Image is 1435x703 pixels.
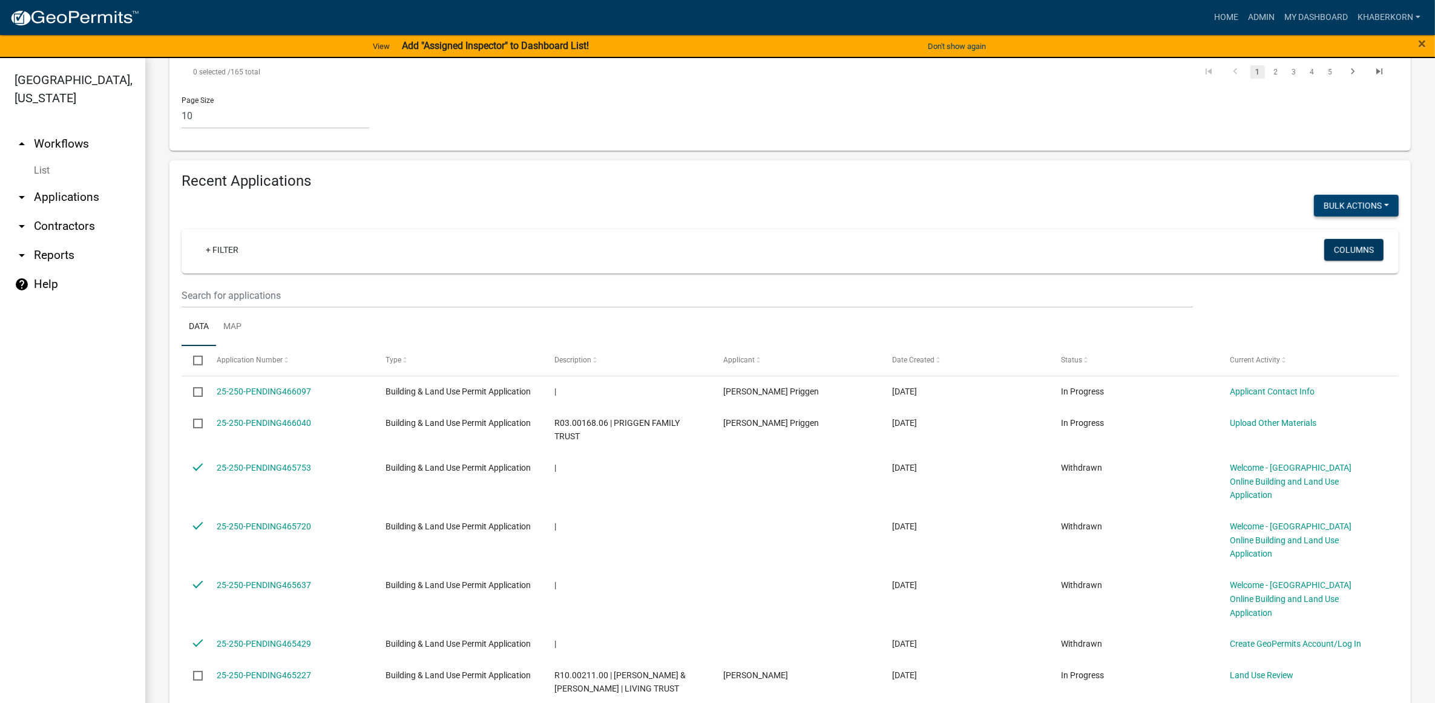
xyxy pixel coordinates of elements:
[1049,346,1218,375] datatable-header-cell: Status
[554,418,680,442] span: R03.00168.06 | PRIGGEN FAMILY TRUST
[1061,418,1104,428] span: In Progress
[217,522,311,531] a: 25-250-PENDING465720
[892,463,917,472] span: 08/18/2025
[1324,239,1384,261] button: Columns
[386,580,531,590] span: Building & Land Use Permit Application
[193,68,231,76] span: 0 selected /
[1209,6,1243,29] a: Home
[386,463,531,472] span: Building & Land Use Permit Application
[1321,62,1339,82] li: page 5
[543,346,712,375] datatable-header-cell: Description
[554,356,591,364] span: Description
[1341,65,1364,79] a: go to next page
[892,387,917,396] span: 08/19/2025
[217,580,311,590] a: 25-250-PENDING465637
[1250,65,1265,79] a: 1
[373,346,542,375] datatable-header-cell: Type
[892,670,917,680] span: 08/18/2025
[217,418,311,428] a: 25-250-PENDING466040
[15,137,29,151] i: arrow_drop_up
[386,522,531,531] span: Building & Land Use Permit Application
[402,40,589,51] strong: Add "Assigned Inspector" to Dashboard List!
[182,308,216,347] a: Data
[1305,65,1319,79] a: 4
[386,387,531,396] span: Building & Land Use Permit Application
[205,346,373,375] datatable-header-cell: Application Number
[1061,463,1102,472] span: Withdrawn
[723,356,755,364] span: Applicant
[1230,522,1351,559] a: Welcome - [GEOGRAPHIC_DATA] Online Building and Land Use Application
[15,277,29,292] i: help
[1303,62,1321,82] li: page 4
[217,463,311,472] a: 25-250-PENDING465753
[1197,65,1220,79] a: go to first page
[554,670,686,694] span: R10.00211.00 | CHARLES G & MARLENE J MAYHEW | LIVING TRUST
[554,580,556,590] span: |
[1314,195,1399,217] button: Bulk Actions
[1061,387,1104,396] span: In Progress
[892,356,934,364] span: Date Created
[1061,639,1102,649] span: Withdrawn
[554,463,556,472] span: |
[1249,62,1267,82] li: page 1
[182,172,1399,190] h4: Recent Applications
[182,346,205,375] datatable-header-cell: Select
[554,387,556,396] span: |
[1230,387,1315,396] a: Applicant Contact Info
[217,670,311,680] a: 25-250-PENDING465227
[554,639,556,649] span: |
[1285,62,1303,82] li: page 3
[1230,580,1351,618] a: Welcome - [GEOGRAPHIC_DATA] Online Building and Land Use Application
[15,248,29,263] i: arrow_drop_down
[892,580,917,590] span: 08/18/2025
[892,522,917,531] span: 08/18/2025
[554,522,556,531] span: |
[386,670,531,680] span: Building & Land Use Permit Application
[1267,62,1285,82] li: page 2
[182,283,1193,308] input: Search for applications
[196,239,248,261] a: + Filter
[1353,6,1425,29] a: khaberkorn
[892,418,917,428] span: 08/19/2025
[1418,36,1426,51] button: Close
[892,639,917,649] span: 08/18/2025
[1218,346,1387,375] datatable-header-cell: Current Activity
[1061,670,1104,680] span: In Progress
[216,308,249,347] a: Map
[1230,639,1361,649] a: Create GeoPermits Account/Log In
[386,639,531,649] span: Building & Land Use Permit Application
[1230,356,1280,364] span: Current Activity
[1230,463,1351,500] a: Welcome - [GEOGRAPHIC_DATA] Online Building and Land Use Application
[1287,65,1301,79] a: 3
[1061,580,1102,590] span: Withdrawn
[881,346,1049,375] datatable-header-cell: Date Created
[1269,65,1283,79] a: 2
[712,346,881,375] datatable-header-cell: Applicant
[182,57,664,87] div: 165 total
[1418,35,1426,52] span: ×
[217,387,311,396] a: 25-250-PENDING466097
[1230,670,1293,680] a: Land Use Review
[368,36,395,56] a: View
[1279,6,1353,29] a: My Dashboard
[923,36,991,56] button: Don't show again
[1243,6,1279,29] a: Admin
[15,190,29,204] i: arrow_drop_down
[723,387,819,396] span: Jack Morgan Priggen
[217,639,311,649] a: 25-250-PENDING465429
[1368,65,1391,79] a: go to last page
[1323,65,1338,79] a: 5
[1230,418,1316,428] a: Upload Other Materials
[15,219,29,234] i: arrow_drop_down
[386,356,401,364] span: Type
[217,356,283,364] span: Application Number
[1224,65,1247,79] a: go to previous page
[723,418,819,428] span: Jack Morgan Priggen
[723,670,788,680] span: Jeff Gusa
[386,418,531,428] span: Building & Land Use Permit Application
[1061,356,1082,364] span: Status
[1061,522,1102,531] span: Withdrawn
